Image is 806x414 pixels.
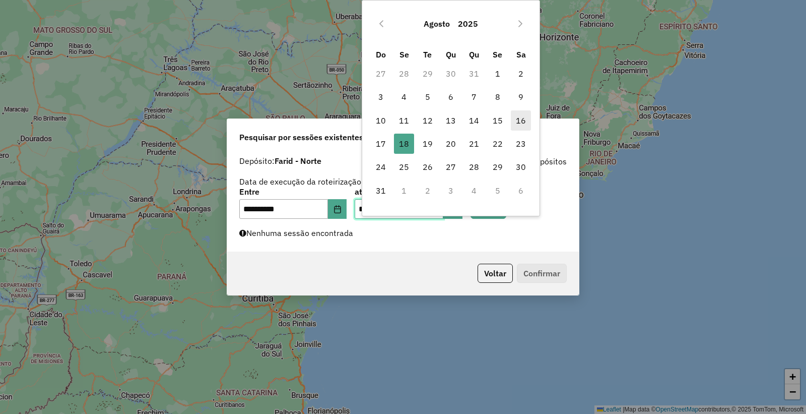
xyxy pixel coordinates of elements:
[369,62,392,85] td: 27
[464,157,484,177] span: 28
[446,49,456,60] span: Qu
[371,87,391,107] span: 3
[469,49,479,60] span: Qu
[488,157,508,177] span: 29
[511,134,531,154] span: 23
[512,16,528,32] button: Next Month
[239,186,347,198] label: Entre
[369,132,392,155] td: 17
[509,85,532,108] td: 9
[376,49,386,60] span: Do
[454,12,482,36] button: Choose Year
[392,62,416,85] td: 28
[418,87,438,107] span: 5
[371,157,391,177] span: 24
[511,87,531,107] span: 9
[418,157,438,177] span: 26
[239,175,364,188] label: Data de execução da roteirização:
[464,87,484,107] span: 7
[441,134,461,154] span: 20
[464,110,484,131] span: 14
[418,110,438,131] span: 12
[441,87,461,107] span: 6
[511,64,531,84] span: 2
[420,12,454,36] button: Choose Month
[371,134,391,154] span: 17
[486,85,509,108] td: 8
[509,179,532,202] td: 6
[509,62,532,85] td: 2
[462,155,486,179] td: 28
[493,49,502,60] span: Se
[486,132,509,155] td: 22
[394,110,414,131] span: 11
[462,179,486,202] td: 4
[439,155,462,179] td: 27
[441,157,461,177] span: 27
[416,155,439,179] td: 26
[441,110,461,131] span: 13
[488,134,508,154] span: 22
[462,132,486,155] td: 21
[239,155,321,167] label: Depósito:
[488,110,508,131] span: 15
[439,62,462,85] td: 30
[486,109,509,132] td: 15
[394,134,414,154] span: 18
[328,199,347,219] button: Choose Date
[462,109,486,132] td: 14
[394,87,414,107] span: 4
[462,62,486,85] td: 31
[239,131,363,143] span: Pesquisar por sessões existentes
[509,155,532,179] td: 30
[488,64,508,84] span: 1
[371,110,391,131] span: 10
[369,109,392,132] td: 10
[369,179,392,202] td: 31
[392,132,416,155] td: 18
[486,179,509,202] td: 5
[488,87,508,107] span: 8
[423,49,432,60] span: Te
[275,156,321,166] strong: Farid - Norte
[394,157,414,177] span: 25
[355,186,462,198] label: até
[439,85,462,108] td: 6
[511,157,531,177] span: 30
[392,109,416,132] td: 11
[439,132,462,155] td: 20
[392,85,416,108] td: 4
[371,181,391,201] span: 31
[516,49,526,60] span: Sa
[509,109,532,132] td: 16
[416,132,439,155] td: 19
[369,155,392,179] td: 24
[392,179,416,202] td: 1
[373,16,389,32] button: Previous Month
[239,227,353,239] label: Nenhuma sessão encontrada
[369,85,392,108] td: 3
[464,134,484,154] span: 21
[486,155,509,179] td: 29
[439,179,462,202] td: 3
[416,109,439,132] td: 12
[418,134,438,154] span: 19
[416,179,439,202] td: 2
[416,85,439,108] td: 5
[478,264,513,283] button: Voltar
[392,155,416,179] td: 25
[416,62,439,85] td: 29
[509,132,532,155] td: 23
[511,110,531,131] span: 16
[439,109,462,132] td: 13
[462,85,486,108] td: 7
[486,62,509,85] td: 1
[399,49,409,60] span: Se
